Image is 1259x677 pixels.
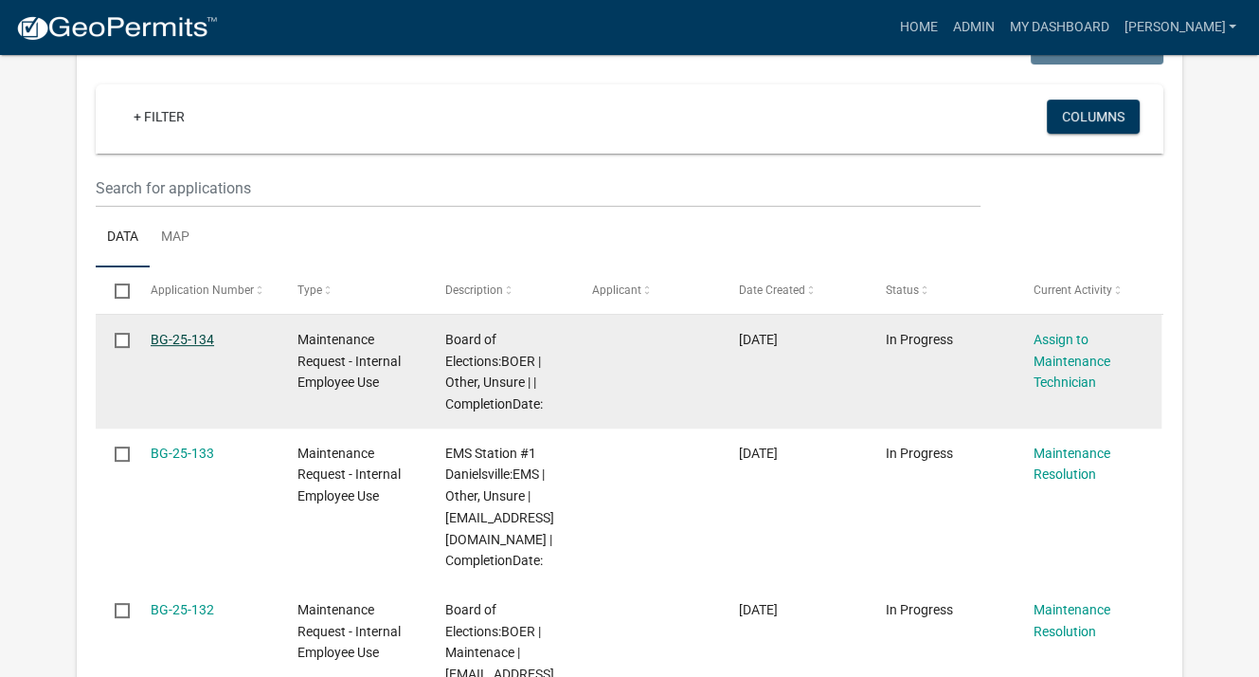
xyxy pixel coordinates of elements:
[151,446,214,461] a: BG-25-133
[1001,9,1116,46] a: My Dashboard
[868,267,1015,313] datatable-header-cell: Status
[297,284,322,297] span: Type
[739,446,778,461] span: 10/08/2025
[739,284,805,297] span: Date Created
[444,446,553,569] span: EMS Station #1 Danielsville:EMS | Other, Unsure | nmcdaniel@madisonco.us | CompletionDate:
[574,267,721,313] datatable-header-cell: Applicant
[944,9,1001,46] a: Admin
[1047,100,1140,134] button: Columns
[739,602,778,617] span: 10/07/2025
[151,284,254,297] span: Application Number
[151,602,214,617] a: BG-25-132
[150,208,201,268] a: Map
[1116,9,1244,46] a: [PERSON_NAME]
[96,169,980,208] input: Search for applications
[444,284,502,297] span: Description
[96,208,150,268] a: Data
[739,332,778,347] span: 10/08/2025
[297,602,401,661] span: Maintenance Request - Internal Employee Use
[133,267,279,313] datatable-header-cell: Application Number
[1033,284,1111,297] span: Current Activity
[1015,267,1161,313] datatable-header-cell: Current Activity
[1033,332,1109,391] a: Assign to Maintenance Technician
[592,284,641,297] span: Applicant
[886,602,953,617] span: In Progress
[279,267,426,313] datatable-header-cell: Type
[151,332,214,347] a: BG-25-134
[1033,602,1109,639] a: Maintenance Resolution
[297,446,401,504] span: Maintenance Request - Internal Employee Use
[886,284,919,297] span: Status
[444,332,542,412] span: Board of Elections:BOER | Other, Unsure | | CompletionDate:
[96,267,132,313] datatable-header-cell: Select
[891,9,944,46] a: Home
[426,267,573,313] datatable-header-cell: Description
[118,100,200,134] a: + Filter
[297,332,401,391] span: Maintenance Request - Internal Employee Use
[886,446,953,461] span: In Progress
[886,332,953,347] span: In Progress
[1033,446,1109,483] a: Maintenance Resolution
[721,267,868,313] datatable-header-cell: Date Created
